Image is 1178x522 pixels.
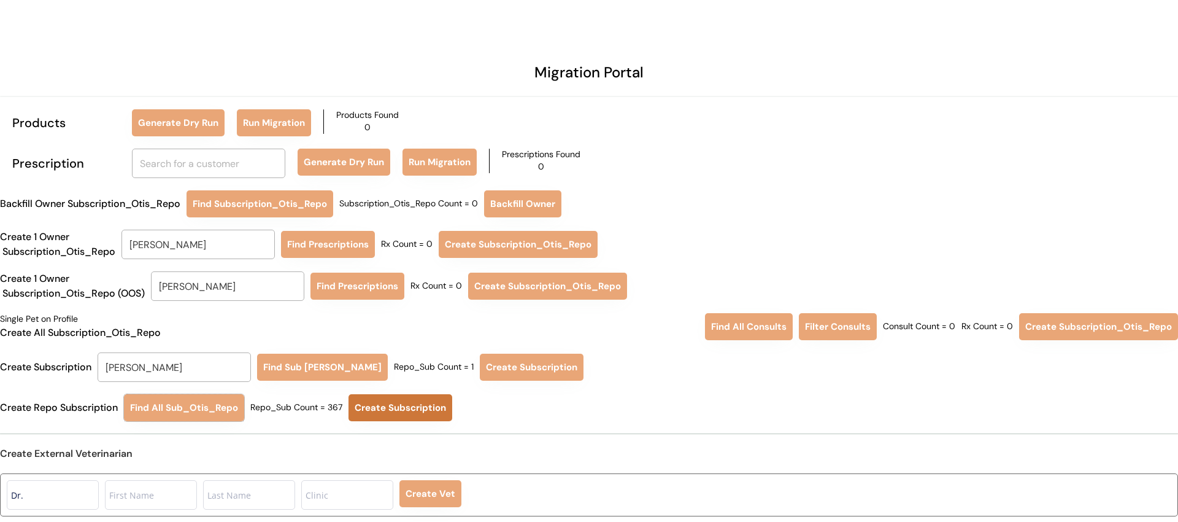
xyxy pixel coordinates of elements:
div: Rx Count = 0 [410,280,462,292]
button: Find Prescriptions [310,273,404,300]
input: Clinic [301,480,393,510]
div: Rx Count = 0 [961,321,1013,333]
button: Create Subscription [480,354,583,381]
button: Backfill Owner [484,190,561,217]
div: Products Found [336,109,399,122]
input: Search for a customer [151,271,304,301]
button: Find Sub [PERSON_NAME] [257,354,388,381]
div: Prescriptions Found [502,149,580,161]
input: Search for a customer [98,353,251,382]
div: Rx Count = 0 [381,238,433,251]
div: Repo_Sub Count = 367 [250,402,342,414]
div: 0 [364,122,371,134]
div: 0 [538,161,544,173]
div: Subscription_Otis_Repo Count = 0 [339,198,478,210]
div: Migration Portal [534,61,644,84]
button: Run Migration [402,149,477,176]
input: First Name [105,480,197,510]
button: Create Subscription_Otis_Repo [1019,313,1178,340]
button: Find All Consults [705,313,793,340]
button: Run Migration [237,109,311,136]
input: Search for a customer [132,149,285,178]
button: Create Vet [399,480,461,507]
input: Last Name [203,480,295,510]
button: Find Subscription_Otis_Repo [187,190,333,217]
button: Generate Dry Run [132,109,225,136]
button: Find All Sub_Otis_Repo [124,394,244,421]
button: Create Subscription [348,394,452,421]
div: Repo_Sub Count = 1 [394,361,474,373]
button: Create Subscription_Otis_Repo [468,273,627,300]
input: Search for a customer [121,230,275,259]
button: Generate Dry Run [298,149,390,176]
button: Filter Consults [799,313,877,340]
div: Consult Count = 0 [883,321,955,333]
input: Title [7,480,99,510]
button: Create Subscription_Otis_Repo [439,231,598,258]
button: Find Prescriptions [281,231,375,258]
div: Products [12,114,120,132]
div: Prescription [12,154,120,173]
